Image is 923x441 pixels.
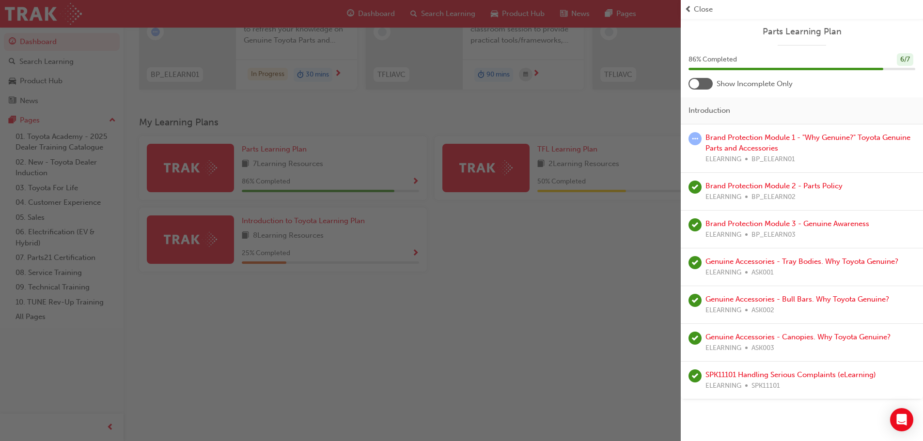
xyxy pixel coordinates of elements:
span: learningRecordVerb_COMPLETE-icon [688,256,702,269]
button: prev-iconClose [685,4,919,15]
span: Close [694,4,713,15]
span: ASK001 [751,267,774,278]
span: prev-icon [685,4,692,15]
span: learningRecordVerb_COMPLETE-icon [688,332,702,345]
a: Brand Protection Module 2 - Parts Policy [705,182,843,190]
div: Open Intercom Messenger [890,408,913,431]
span: ASK002 [751,305,774,316]
span: ELEARNING [705,229,741,241]
span: ASK003 [751,343,774,354]
span: SPK11101 [751,380,780,392]
span: ELEARNING [705,267,741,278]
a: Brand Protection Module 1 - "Why Genuine?" Toyota Genuine Parts and Accessories [705,133,910,153]
a: SPK11101 Handling Serious Complaints (eLearning) [705,370,876,379]
span: learningRecordVerb_PASS-icon [688,181,702,194]
span: ELEARNING [705,154,741,165]
span: learningRecordVerb_COMPLETE-icon [688,369,702,382]
span: ELEARNING [705,192,741,203]
span: ELEARNING [705,380,741,392]
a: Brand Protection Module 3 - Genuine Awareness [705,219,869,228]
span: learningRecordVerb_ATTEMPT-icon [688,132,702,145]
a: Genuine Accessories - Tray Bodies. Why Toyota Genuine? [705,257,898,266]
span: learningRecordVerb_COMPLETE-icon [688,294,702,307]
a: Genuine Accessories - Bull Bars. Why Toyota Genuine? [705,295,889,304]
span: ELEARNING [705,305,741,316]
span: ELEARNING [705,343,741,354]
span: Introduction [688,105,730,116]
span: BP_ELEARN03 [751,229,796,241]
span: BP_ELEARN01 [751,154,795,165]
span: 86 % Completed [688,54,737,65]
div: 6 / 7 [897,53,913,66]
span: learningRecordVerb_PASS-icon [688,218,702,231]
span: BP_ELEARN02 [751,192,796,203]
a: Genuine Accessories - Canopies. Why Toyota Genuine? [705,333,891,341]
span: Show Incomplete Only [717,78,793,90]
a: Parts Learning Plan [688,26,915,37]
